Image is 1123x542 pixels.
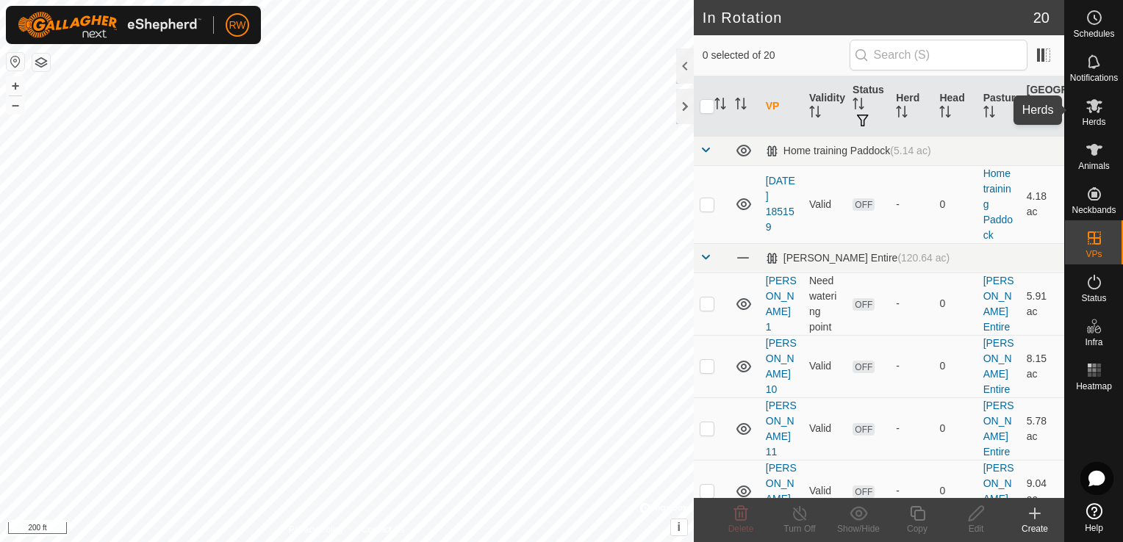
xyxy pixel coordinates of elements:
div: Show/Hide [829,522,888,535]
td: 5.91 ac [1021,272,1064,335]
span: (120.64 ac) [897,252,950,264]
td: 5.78 ac [1021,397,1064,460]
div: Copy [888,522,947,535]
span: Infra [1085,338,1102,347]
p-sorticon: Activate to sort [1027,115,1038,127]
td: Valid [803,397,847,460]
td: 8.15 ac [1021,335,1064,397]
th: Herd [890,76,933,137]
span: Status [1081,294,1106,303]
span: Neckbands [1072,206,1116,214]
td: Need watering point [803,272,847,335]
a: [PERSON_NAME] Entire [983,462,1014,520]
a: [PERSON_NAME] 10 [766,337,797,395]
span: VPs [1086,250,1102,259]
td: 4.18 ac [1021,165,1064,243]
div: - [896,421,928,436]
p-sorticon: Activate to sort [939,108,951,120]
button: Reset Map [7,53,24,71]
a: Home training Paddock [983,167,1013,241]
a: [DATE] 185159 [766,175,795,233]
td: 0 [933,165,977,243]
div: - [896,296,928,311]
td: Valid [803,335,847,397]
span: Herds [1082,118,1105,126]
div: - [896,483,928,499]
td: 0 [933,397,977,460]
a: Privacy Policy [289,523,344,536]
span: OFF [853,298,875,311]
img: Gallagher Logo [18,12,201,38]
td: Valid [803,460,847,522]
a: [PERSON_NAME] 11 [766,400,797,458]
span: (5.14 ac) [890,145,930,156]
a: [PERSON_NAME] Entire [983,337,1014,395]
a: [PERSON_NAME] 12 [766,462,797,520]
p-sorticon: Activate to sort [896,108,908,120]
td: 0 [933,335,977,397]
a: Help [1065,497,1123,538]
th: Status [847,76,890,137]
td: 0 [933,272,977,335]
div: Home training Paddock [766,145,931,157]
a: Contact Us [362,523,405,536]
h2: In Rotation [703,9,1033,26]
span: Heatmap [1076,382,1112,391]
div: Create [1005,522,1064,535]
th: [GEOGRAPHIC_DATA] Area [1021,76,1064,137]
th: Validity [803,76,847,137]
button: – [7,96,24,114]
span: Delete [728,524,754,534]
th: Head [933,76,977,137]
div: - [896,358,928,374]
p-sorticon: Activate to sort [983,108,995,120]
button: i [671,519,687,535]
input: Search (S) [850,40,1027,71]
th: VP [760,76,803,137]
span: RW [229,18,245,33]
p-sorticon: Activate to sort [809,108,821,120]
button: + [7,77,24,95]
span: i [678,521,681,533]
div: [PERSON_NAME] Entire [766,252,950,264]
p-sorticon: Activate to sort [853,100,864,112]
p-sorticon: Activate to sort [714,100,726,112]
span: Animals [1078,162,1110,170]
td: 0 [933,460,977,522]
span: Help [1085,524,1103,532]
span: 20 [1033,7,1050,29]
span: Schedules [1073,29,1114,38]
span: 0 selected of 20 [703,48,850,63]
span: OFF [853,198,875,211]
div: Edit [947,522,1005,535]
div: Turn Off [770,522,829,535]
a: [PERSON_NAME] Entire [983,400,1014,458]
span: OFF [853,423,875,436]
span: OFF [853,361,875,373]
td: Valid [803,165,847,243]
a: [PERSON_NAME] Entire [983,275,1014,333]
div: - [896,197,928,212]
th: Pasture [977,76,1021,137]
p-sorticon: Activate to sort [735,100,747,112]
td: 9.04 ac [1021,460,1064,522]
a: [PERSON_NAME] 1 [766,275,797,333]
span: Notifications [1070,73,1118,82]
button: Map Layers [32,54,50,71]
span: OFF [853,485,875,498]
